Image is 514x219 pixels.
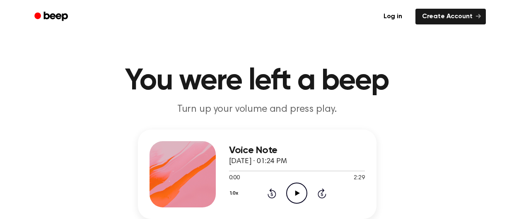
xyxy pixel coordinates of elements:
span: 0:00 [229,174,240,183]
button: 1.0x [229,186,241,200]
span: [DATE] · 01:24 PM [229,158,287,165]
h3: Voice Note [229,145,365,156]
a: Beep [29,9,75,25]
span: 2:29 [354,174,364,183]
a: Log in [375,7,410,26]
h1: You were left a beep [45,66,469,96]
p: Turn up your volume and press play. [98,103,416,116]
a: Create Account [415,9,486,24]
